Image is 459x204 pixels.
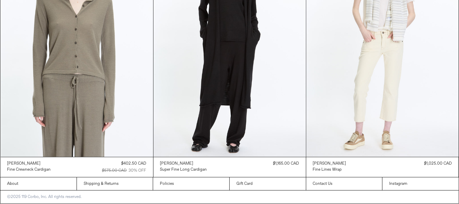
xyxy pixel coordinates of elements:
a: [PERSON_NAME] [313,161,346,167]
a: [PERSON_NAME] [160,161,207,167]
p: ©2025 119 Corbo, Inc. All rights reserved. [0,191,88,203]
div: $575.00 CAD [102,168,127,174]
div: $1,165.00 CAD [273,161,299,167]
div: $1,025.00 CAD [424,161,452,167]
a: Fine Crewneck Cardigan [7,167,51,173]
div: $402.50 CAD [121,161,146,167]
a: Contact Us [306,177,382,190]
a: Super Fine Long Cardigan [160,167,207,173]
a: Shipping & Returns [77,177,153,190]
div: [PERSON_NAME] [7,161,41,167]
div: Fine Lines Wrap [313,167,342,173]
a: About [0,177,77,190]
a: Instagram [382,177,459,190]
div: [PERSON_NAME] [160,161,194,167]
a: [PERSON_NAME] [7,161,51,167]
a: Fine Lines Wrap [313,167,346,173]
a: Gift Card [230,177,306,190]
div: 30% OFF [129,168,146,174]
a: Policies [153,177,229,190]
